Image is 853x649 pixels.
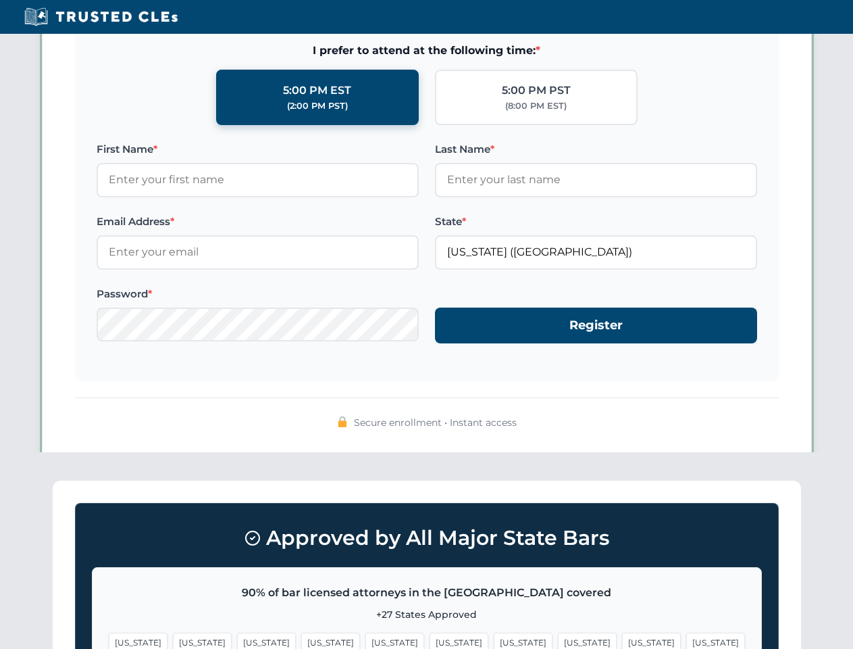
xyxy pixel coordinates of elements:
[283,82,351,99] div: 5:00 PM EST
[435,214,757,230] label: State
[354,415,517,430] span: Secure enrollment • Instant access
[97,235,419,269] input: Enter your email
[287,99,348,113] div: (2:00 PM PST)
[20,7,182,27] img: Trusted CLEs
[435,235,757,269] input: Florida (FL)
[435,163,757,197] input: Enter your last name
[97,286,419,302] label: Password
[502,82,571,99] div: 5:00 PM PST
[97,214,419,230] label: Email Address
[97,42,757,59] span: I prefer to attend at the following time:
[109,584,745,602] p: 90% of bar licensed attorneys in the [GEOGRAPHIC_DATA] covered
[505,99,567,113] div: (8:00 PM EST)
[97,141,419,158] label: First Name
[337,416,348,427] img: 🔒
[92,520,762,556] h3: Approved by All Major State Bars
[435,308,757,343] button: Register
[97,163,419,197] input: Enter your first name
[109,607,745,622] p: +27 States Approved
[435,141,757,158] label: Last Name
